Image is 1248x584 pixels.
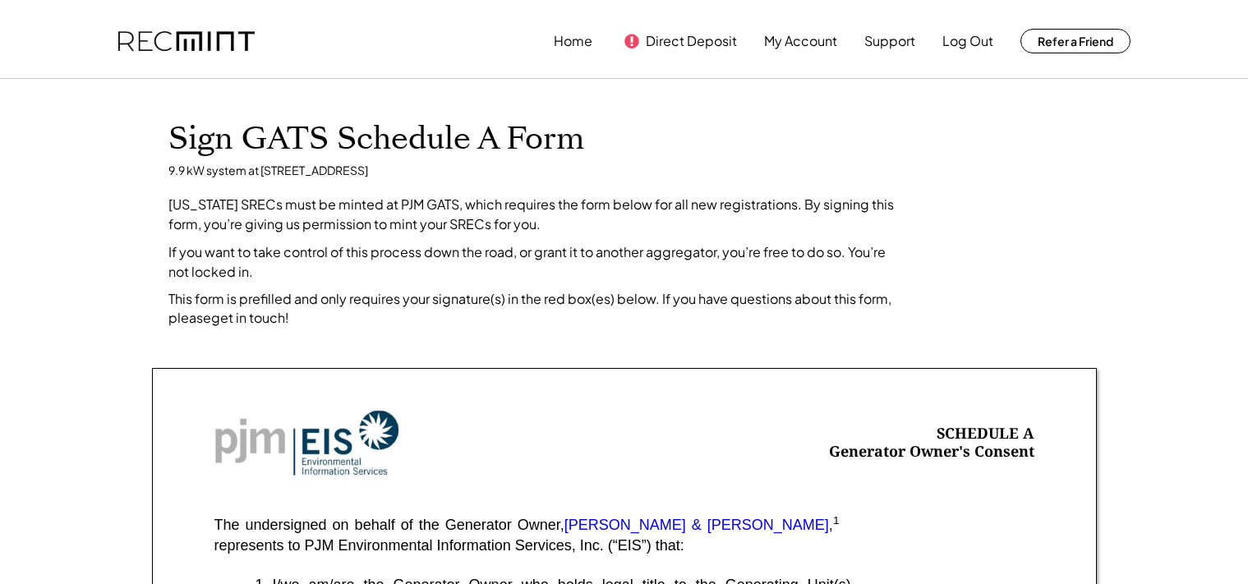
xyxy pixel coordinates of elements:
img: Screenshot%202023-10-20%20at%209.53.17%20AM.png [214,410,399,476]
h1: Sign GATS Schedule A Form [168,120,1080,159]
button: My Account [764,25,837,57]
div: [US_STATE] SRECs must be minted at PJM GATS, which requires the form below for all new registrati... [168,195,908,234]
a: get in touch [211,309,285,326]
button: Refer a Friend [1020,29,1131,53]
div: SCHEDULE A Generator Owner's Consent [829,425,1034,462]
button: Support [864,25,915,57]
div: represents to PJM Environmental Information Services, Inc. (“EIS”) that: [214,536,684,555]
button: Direct Deposit [646,25,737,57]
div: If you want to take control of this process down the road, or grant it to another aggregator, you... [168,242,908,282]
button: Home [554,25,592,57]
sup: 1 [833,514,840,527]
div: The undersigned on behalf of the Generator Owner, , [214,517,840,534]
div: This form is prefilled and only requires your signature(s) in the red box(es) below. If you have ... [168,290,908,327]
font: [PERSON_NAME] & [PERSON_NAME] [564,517,829,533]
img: recmint-logotype%403x.png [118,31,255,52]
div: 9.9 kW system at [STREET_ADDRESS] [168,163,368,179]
button: Log Out [942,25,993,57]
